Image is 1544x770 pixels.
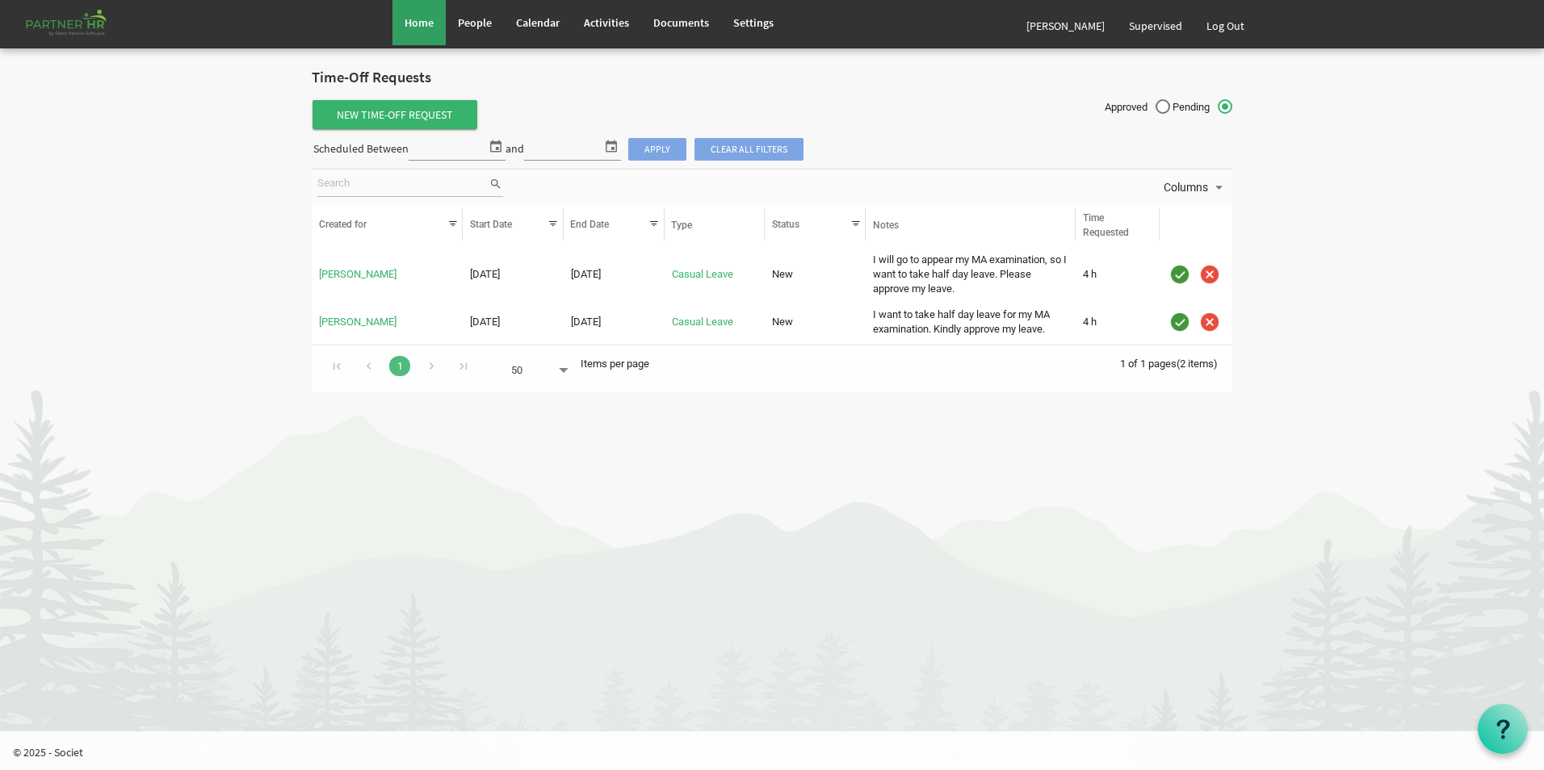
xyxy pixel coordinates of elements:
span: Start Date [470,219,512,230]
span: select [602,136,621,157]
span: Pending [1173,100,1232,115]
img: approve.png [1168,310,1192,334]
span: Calendar [516,15,560,30]
span: search [489,175,503,193]
div: Approve Time-Off Request [1167,309,1193,335]
div: Search [314,169,506,203]
span: Documents [653,15,709,30]
span: People [458,15,492,30]
a: [PERSON_NAME] [319,316,396,328]
td: 9/10/2025 column header Start Date [463,304,564,340]
div: Approve Time-Off Request [1167,262,1193,287]
img: approve.png [1168,262,1192,287]
span: Notes [873,220,899,231]
td: 9/12/2025 column header End Date [564,250,665,300]
span: Columns [1162,178,1210,198]
span: Approved [1105,100,1170,115]
td: Manasi Kabi is template cell column header Created for [312,304,463,340]
div: Columns [1160,169,1230,203]
td: Casual Leave is template cell column header Type [665,304,766,340]
img: cancel.png [1198,262,1222,287]
span: 1 of 1 pages [1120,358,1177,370]
div: 1 of 1 pages (2 items) [1120,345,1232,379]
h2: Time-Off Requests [312,69,1232,86]
span: End Date [570,219,609,230]
div: Go to next page [421,354,443,376]
span: (2 items) [1177,358,1218,370]
span: Activities [584,15,629,30]
td: 9/10/2025 column header End Date [564,304,665,340]
div: Cancel Time-Off Request [1197,262,1223,287]
span: Time Requested [1083,212,1129,238]
div: Go to first page [326,354,348,376]
a: [PERSON_NAME] [1014,3,1117,48]
td: Casual Leave is template cell column header Type [665,250,766,300]
td: New column header Status [765,304,866,340]
span: Apply [628,138,686,161]
td: 4 h is template cell column header Time Requested [1076,304,1160,340]
span: New Time-Off Request [313,100,477,129]
span: Status [772,219,799,230]
span: Items per page [581,358,649,370]
td: New column header Status [765,250,866,300]
img: cancel.png [1198,310,1222,334]
span: Supervised [1129,19,1182,33]
a: Casual Leave [672,268,733,280]
span: Created for [319,219,367,230]
a: Goto Page 1 [389,356,410,376]
input: Search [317,172,489,196]
span: Settings [733,15,774,30]
a: [PERSON_NAME] [319,268,396,280]
div: Scheduled Between and [312,136,804,164]
div: Go to last page [452,354,474,376]
a: Casual Leave [672,316,733,328]
span: select [486,136,506,157]
a: Supervised [1117,3,1194,48]
div: Cancel Time-Off Request [1197,309,1223,335]
td: I will go to appear my MA examination, so I want to take half day leave. Please approve my leave.... [866,250,1076,300]
td: 9/12/2025 column header Start Date [463,250,564,300]
p: © 2025 - Societ [13,744,1544,760]
span: Home [405,15,434,30]
td: 4 h is template cell column header Time Requested [1076,250,1160,300]
span: Clear all filters [694,138,803,161]
td: is template cell column header [1160,250,1232,300]
td: Manasi Kabi is template cell column header Created for [312,250,463,300]
span: Type [671,220,692,231]
div: Go to previous page [358,354,380,376]
td: is template cell column header [1160,304,1232,340]
button: Columns [1160,177,1230,198]
a: Log Out [1194,3,1257,48]
td: I want to take half day leave for my MA examination. Kindly approve my leave. column header Notes [866,304,1076,340]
